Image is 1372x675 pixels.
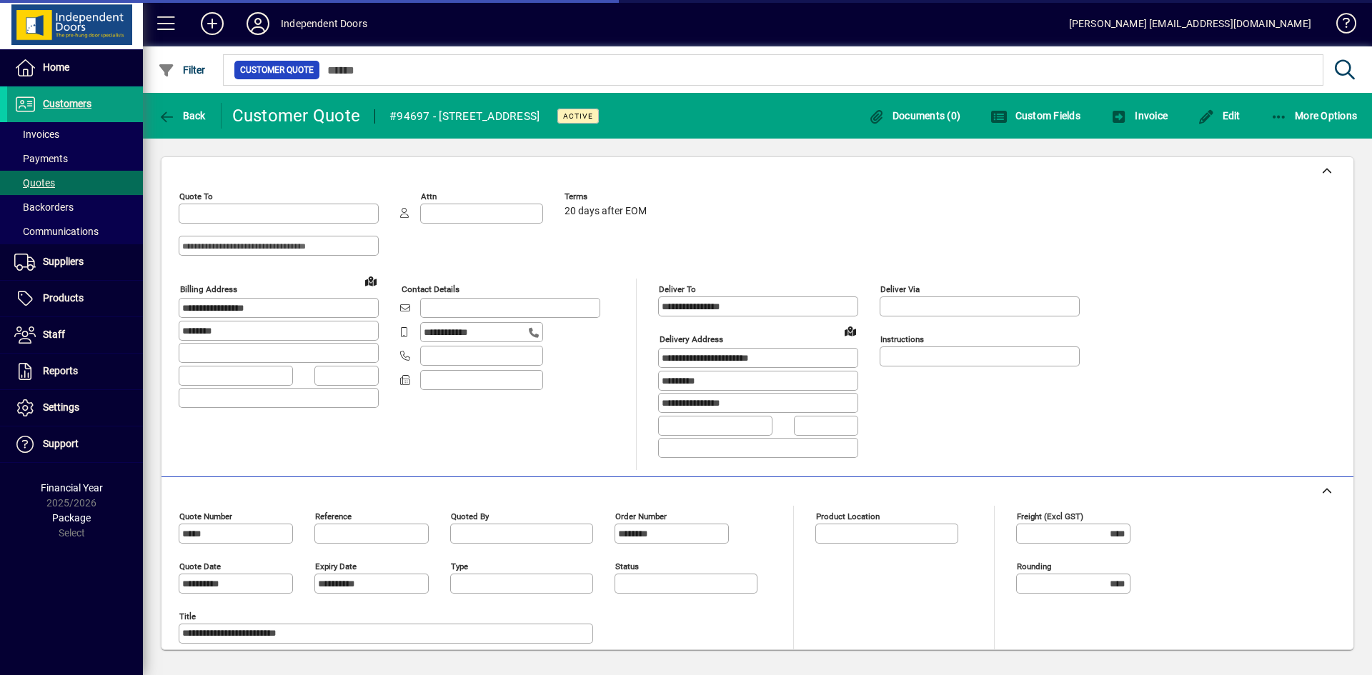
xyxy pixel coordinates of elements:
[1107,103,1171,129] button: Invoice
[990,110,1080,121] span: Custom Fields
[43,401,79,413] span: Settings
[421,191,437,201] mat-label: Attn
[615,561,639,571] mat-label: Status
[565,192,650,201] span: Terms
[451,561,468,571] mat-label: Type
[154,57,209,83] button: Filter
[1198,110,1241,121] span: Edit
[281,12,367,35] div: Independent Doors
[864,103,964,129] button: Documents (0)
[615,511,667,521] mat-label: Order number
[987,103,1084,129] button: Custom Fields
[315,511,352,521] mat-label: Reference
[14,201,74,213] span: Backorders
[7,390,143,426] a: Settings
[52,512,91,524] span: Package
[154,103,209,129] button: Back
[315,561,357,571] mat-label: Expiry date
[359,269,382,292] a: View on map
[7,317,143,353] a: Staff
[43,365,78,376] span: Reports
[158,110,206,121] span: Back
[43,256,84,267] span: Suppliers
[839,319,862,342] a: View on map
[1271,110,1358,121] span: More Options
[189,11,235,36] button: Add
[7,354,143,389] a: Reports
[158,64,206,76] span: Filter
[7,146,143,171] a: Payments
[14,129,59,140] span: Invoices
[7,195,143,219] a: Backorders
[659,284,696,294] mat-label: Deliver To
[179,191,213,201] mat-label: Quote To
[1017,561,1051,571] mat-label: Rounding
[143,103,222,129] app-page-header-button: Back
[880,284,920,294] mat-label: Deliver via
[43,438,79,449] span: Support
[1017,511,1083,521] mat-label: Freight (excl GST)
[14,153,68,164] span: Payments
[7,122,143,146] a: Invoices
[7,244,143,280] a: Suppliers
[179,511,232,521] mat-label: Quote number
[1194,103,1244,129] button: Edit
[1069,12,1311,35] div: [PERSON_NAME] [EMAIL_ADDRESS][DOMAIN_NAME]
[565,206,647,217] span: 20 days after EOM
[1326,3,1354,49] a: Knowledge Base
[7,426,143,462] a: Support
[235,11,281,36] button: Profile
[43,329,65,340] span: Staff
[179,561,221,571] mat-label: Quote date
[7,281,143,316] a: Products
[7,171,143,195] a: Quotes
[14,226,99,237] span: Communications
[563,111,593,121] span: Active
[179,611,196,621] mat-label: Title
[868,110,960,121] span: Documents (0)
[7,219,143,244] a: Communications
[7,50,143,86] a: Home
[880,334,924,344] mat-label: Instructions
[816,511,880,521] mat-label: Product location
[451,511,489,521] mat-label: Quoted by
[240,63,314,77] span: Customer Quote
[1267,103,1361,129] button: More Options
[43,61,69,73] span: Home
[14,177,55,189] span: Quotes
[43,98,91,109] span: Customers
[1110,110,1168,121] span: Invoice
[43,292,84,304] span: Products
[41,482,103,494] span: Financial Year
[232,104,361,127] div: Customer Quote
[389,105,540,128] div: #94697 - [STREET_ADDRESS]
